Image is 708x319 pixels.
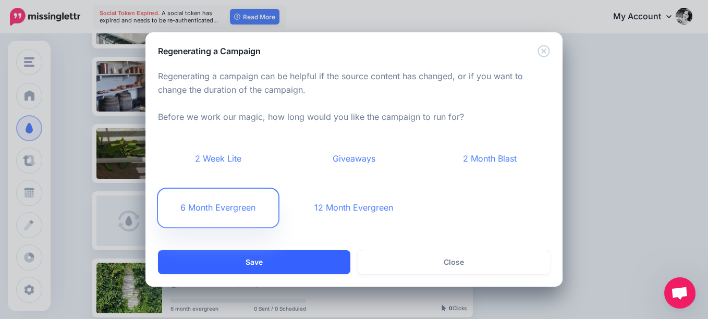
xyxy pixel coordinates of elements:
[358,250,550,274] a: Close
[158,250,350,274] button: Save
[430,140,550,178] a: 2 Month Blast
[158,70,550,124] p: Regenerating a campaign can be helpful if the source content has changed, or if you want to chang...
[158,140,278,178] a: 2 Week Lite
[538,45,550,58] button: Close
[158,45,261,57] h5: Regenerating a Campaign
[158,189,278,227] a: 6 Month Evergreen
[294,189,414,227] a: 12 Month Evergreen
[294,140,414,178] a: Giveaways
